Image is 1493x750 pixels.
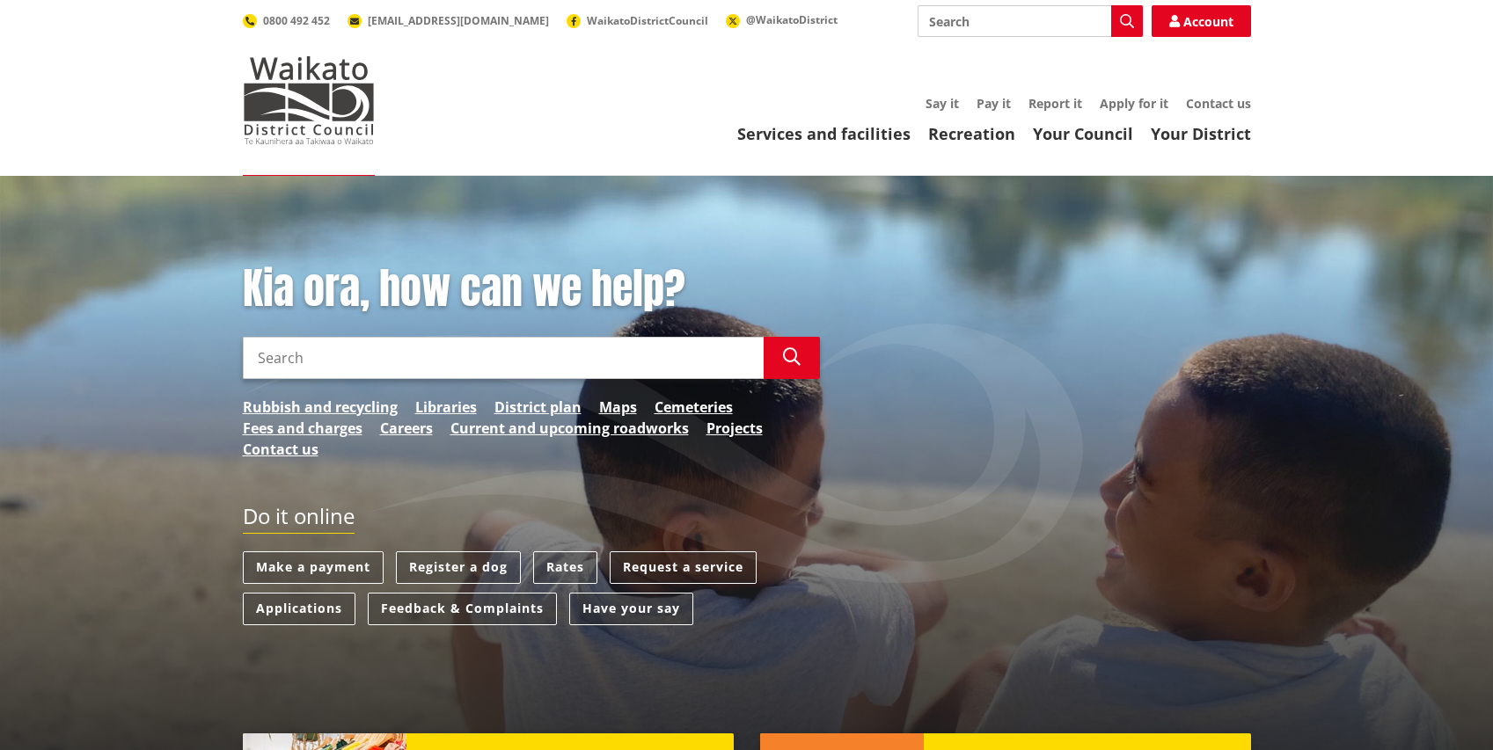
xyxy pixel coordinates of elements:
h1: Kia ora, how can we help? [243,264,820,315]
a: Contact us [243,439,318,460]
a: Say it [926,95,959,112]
a: Applications [243,593,355,625]
a: Have your say [569,593,693,625]
a: Request a service [610,551,757,584]
a: Report it [1028,95,1082,112]
a: Your District [1151,123,1251,144]
span: WaikatoDistrictCouncil [587,13,708,28]
input: Search input [918,5,1143,37]
a: Your Council [1033,123,1133,144]
img: Waikato District Council - Te Kaunihera aa Takiwaa o Waikato [243,56,375,144]
h2: Do it online [243,504,355,535]
a: Rubbish and recycling [243,397,398,418]
a: Register a dog [396,551,521,584]
a: Current and upcoming roadworks [450,418,689,439]
a: Contact us [1186,95,1251,112]
a: [EMAIL_ADDRESS][DOMAIN_NAME] [348,13,549,28]
a: @WaikatoDistrict [726,12,838,27]
input: Search input [243,337,764,379]
a: Account [1152,5,1251,37]
a: Feedback & Complaints [368,593,557,625]
a: Services and facilities [737,123,911,144]
a: Libraries [415,397,477,418]
a: Apply for it [1100,95,1168,112]
a: Careers [380,418,433,439]
a: Rates [533,551,597,584]
a: Pay it [977,95,1011,112]
a: 0800 492 452 [243,13,330,28]
a: WaikatoDistrictCouncil [567,13,708,28]
span: [EMAIL_ADDRESS][DOMAIN_NAME] [368,13,549,28]
a: Maps [599,397,637,418]
a: Cemeteries [655,397,733,418]
a: District plan [494,397,582,418]
span: 0800 492 452 [263,13,330,28]
a: Fees and charges [243,418,362,439]
a: Projects [706,418,763,439]
a: Recreation [928,123,1015,144]
a: Make a payment [243,551,384,584]
span: @WaikatoDistrict [746,12,838,27]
